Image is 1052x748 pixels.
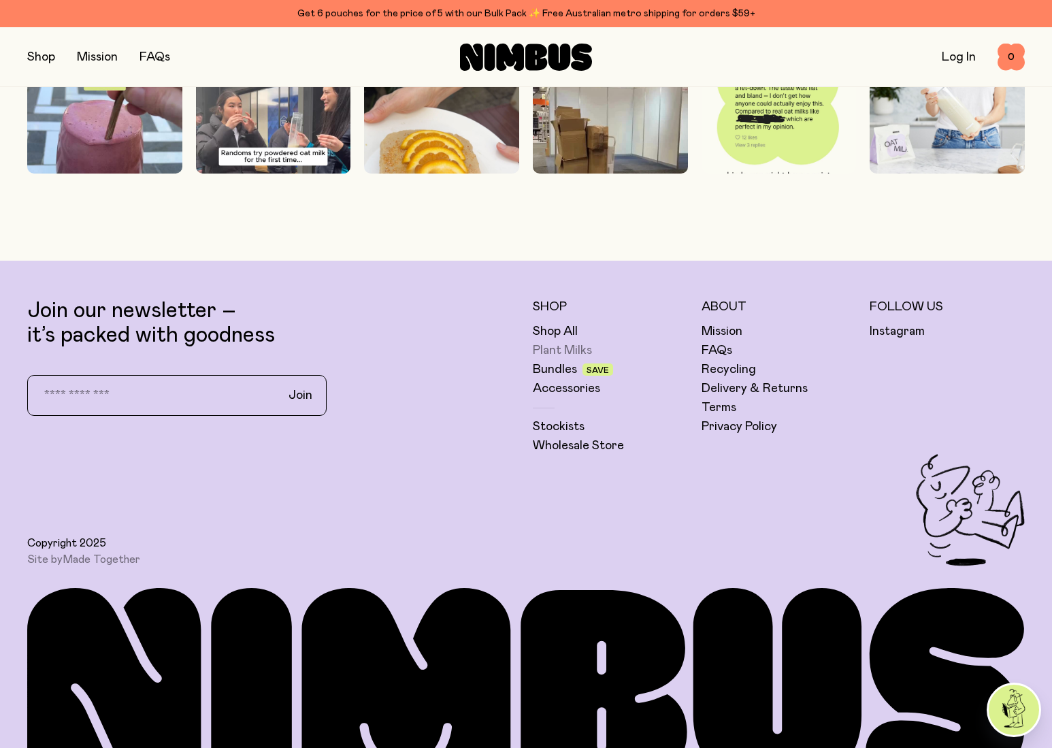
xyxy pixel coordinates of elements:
[533,342,592,359] a: Plant Milks
[702,380,808,397] a: Delivery & Returns
[702,400,736,416] a: Terms
[702,419,777,435] a: Privacy Policy
[998,44,1025,71] button: 0
[63,554,140,565] a: Made Together
[870,323,925,340] a: Instagram
[27,536,106,550] span: Copyright 2025
[702,19,857,213] img: 542827563_18046504103644474_2175836348586843966_n.jpg
[533,19,688,294] img: 543673961_31114786308165972_6408734730897403077_n.jpg
[533,323,578,340] a: Shop All
[139,51,170,63] a: FAQs
[533,438,624,454] a: Wholesale Store
[27,5,1025,22] div: Get 6 pouches for the price of 5 with our Bulk Pack ✨ Free Australian metro shipping for orders $59+
[587,366,609,374] span: Save
[196,19,351,294] img: 546254343_1778970336339798_6000413921743847089_n.jpg
[870,19,1025,174] img: 540126662_18045254435644474_4727253383289752741_n.jpg
[27,299,519,348] p: Join our newsletter – it’s packed with goodness
[702,323,742,340] a: Mission
[77,51,118,63] a: Mission
[533,299,688,315] h5: Shop
[27,19,182,294] img: 548900559_2583808028667976_2324935199901204534_n.jpg
[702,361,756,378] a: Recycling
[289,387,312,404] span: Join
[278,381,323,410] button: Join
[364,19,519,295] img: 543664478_18046860263644474_57853331532972948_n.jpg
[989,685,1039,735] img: agent
[702,299,857,315] h5: About
[533,361,577,378] a: Bundles
[870,299,1025,315] h5: Follow Us
[942,51,976,63] a: Log In
[533,419,585,435] a: Stockists
[27,553,140,566] span: Site by
[533,380,600,397] a: Accessories
[702,342,732,359] a: FAQs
